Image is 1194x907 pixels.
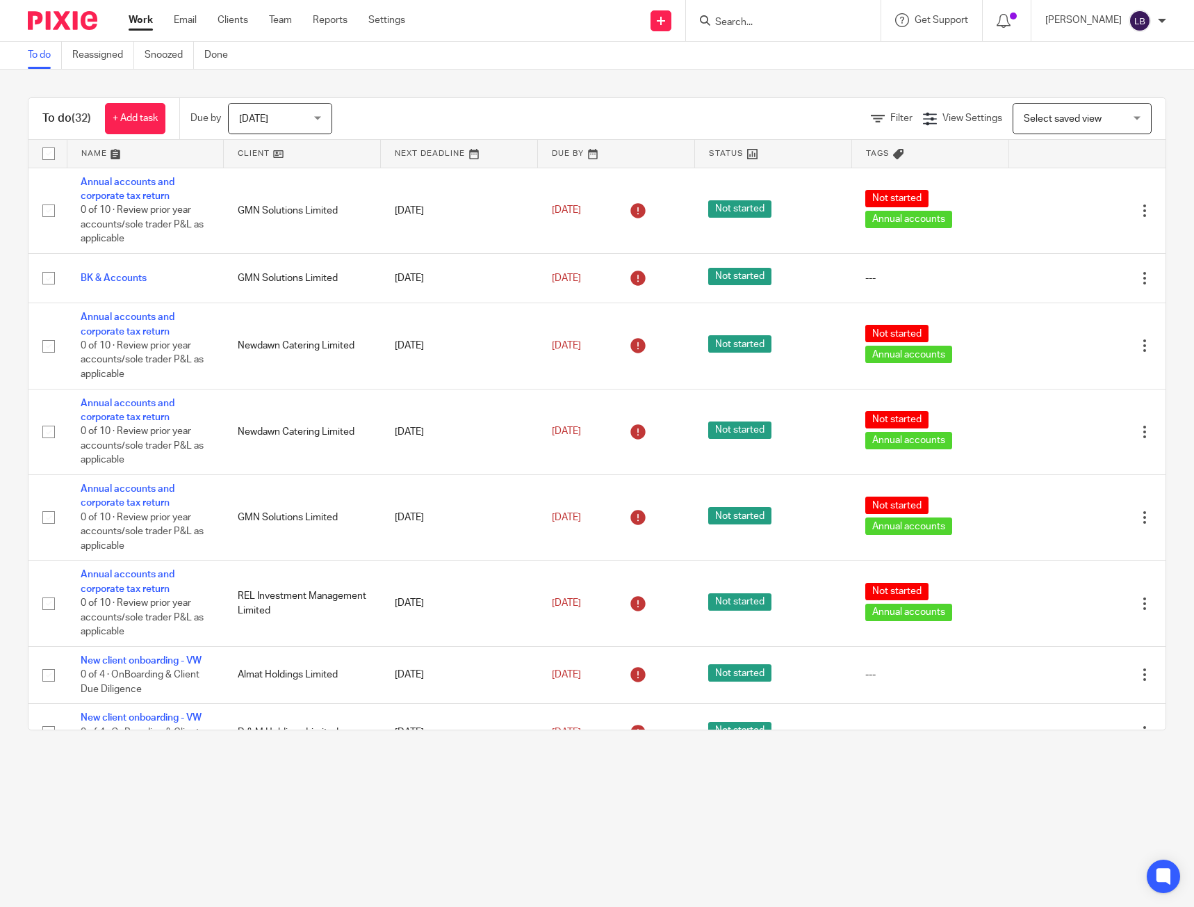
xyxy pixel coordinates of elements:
span: Annual accounts [865,432,952,449]
span: [DATE] [552,513,581,522]
span: 0 of 4 · OnBoarding & Client Due Diligence [81,670,199,694]
a: Annual accounts and corporate tax return [81,177,174,201]
span: [DATE] [552,598,581,608]
td: GMN Solutions Limited [224,475,381,561]
a: Annual accounts and corporate tax return [81,312,174,336]
div: --- [865,725,995,739]
span: Not started [865,325,929,342]
a: Snoozed [145,42,194,69]
a: Work [129,13,153,27]
span: Filter [890,113,913,123]
a: BK & Accounts [81,273,147,283]
span: [DATE] [552,427,581,437]
td: GMN Solutions Limited [224,253,381,303]
input: Search [714,17,839,29]
span: Not started [708,507,771,524]
td: [DATE] [381,704,538,761]
td: [DATE] [381,253,538,303]
img: svg%3E [1129,10,1151,32]
span: [DATE] [552,273,581,283]
span: [DATE] [239,114,268,124]
span: [DATE] [552,205,581,215]
span: 0 of 10 · Review prior year accounts/sole trader P&L as applicable [81,427,204,465]
p: Due by [190,111,221,125]
span: Not started [865,190,929,207]
span: Annual accounts [865,346,952,363]
a: New client onboarding - VW [81,656,202,666]
span: Annual accounts [865,517,952,535]
a: Team [269,13,292,27]
span: View Settings [942,113,1002,123]
td: [DATE] [381,168,538,253]
td: D & M Holdings Limited [224,704,381,761]
span: Not started [708,593,771,611]
td: Newdawn Catering Limited [224,303,381,389]
span: Not started [708,268,771,285]
a: Annual accounts and corporate tax return [81,484,174,508]
div: --- [865,271,995,285]
a: Clients [218,13,248,27]
a: New client onboarding - VW [81,713,202,723]
span: Not started [708,422,771,439]
span: Select saved view [1024,114,1102,124]
a: Settings [368,13,405,27]
span: Not started [865,583,929,600]
span: Get Support [915,15,968,25]
span: [DATE] [552,728,581,737]
span: [DATE] [552,341,581,351]
span: (32) [72,113,91,124]
td: Newdawn Catering Limited [224,389,381,474]
span: Annual accounts [865,211,952,228]
p: [PERSON_NAME] [1045,13,1122,27]
span: 0 of 10 · Review prior year accounts/sole trader P&L as applicable [81,341,204,379]
span: Not started [708,335,771,353]
span: Annual accounts [865,604,952,621]
span: Not started [865,411,929,428]
span: Not started [708,722,771,739]
span: Not started [708,200,771,218]
span: Not started [708,664,771,682]
span: 0 of 10 · Review prior year accounts/sole trader P&L as applicable [81,205,204,243]
span: 0 of 10 · Review prior year accounts/sole trader P&L as applicable [81,513,204,551]
h1: To do [42,111,91,126]
span: Tags [866,150,890,157]
img: Pixie [28,11,97,30]
td: [DATE] [381,646,538,703]
span: 0 of 4 · OnBoarding & Client Due Diligence [81,728,199,752]
a: To do [28,42,62,69]
td: REL Investment Management Limited [224,561,381,646]
div: --- [865,668,995,682]
a: Done [204,42,238,69]
td: [DATE] [381,389,538,474]
a: Reassigned [72,42,134,69]
a: Annual accounts and corporate tax return [81,570,174,593]
a: Reports [313,13,347,27]
span: Not started [865,497,929,514]
span: [DATE] [552,670,581,680]
a: Email [174,13,197,27]
td: GMN Solutions Limited [224,168,381,253]
td: [DATE] [381,303,538,389]
a: + Add task [105,103,165,134]
td: Almat Holdings Limited [224,646,381,703]
td: [DATE] [381,475,538,561]
a: Annual accounts and corporate tax return [81,399,174,422]
td: [DATE] [381,561,538,646]
span: 0 of 10 · Review prior year accounts/sole trader P&L as applicable [81,598,204,636]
